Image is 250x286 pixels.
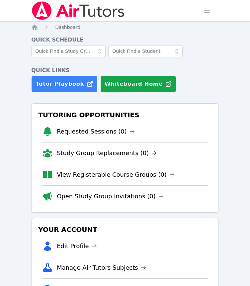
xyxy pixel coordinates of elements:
a: Open Study Group Invitations (0) [57,192,164,201]
span: Dashboard [55,25,80,30]
input: Quick Find a Study Group [31,45,106,57]
a: Requested Sessions (0) [57,127,135,136]
a: Study Group Replacements (0) [57,148,157,158]
h4: Quick Links [31,66,219,74]
button: Whiteboard Home [100,76,176,92]
h4: Quick Schedule [31,36,219,44]
nav: Breadcrumb [31,24,219,31]
a: View Registerable Course Groups (0) [57,170,175,179]
img: Air Tutors [31,1,125,20]
a: Edit Profile [57,241,97,251]
a: Dashboard [55,24,80,31]
h3: Tutoring Opportunities [37,109,213,121]
input: Quick Find a Student [108,45,183,57]
a: Tutor Playbook [31,76,98,92]
h3: Your Account [37,224,213,236]
a: Manage Air Tutors Subjects [57,263,146,272]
